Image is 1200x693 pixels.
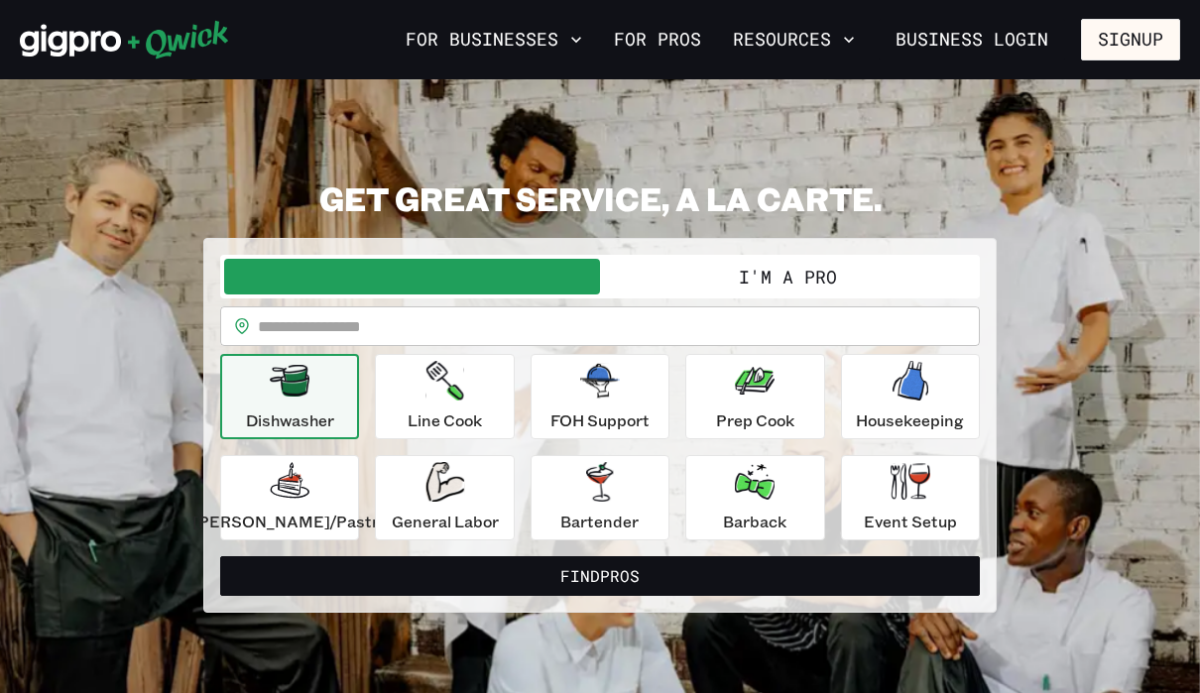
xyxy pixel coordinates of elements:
button: Resources [725,23,863,57]
button: Prep Cook [685,354,824,439]
button: I'm a Pro [600,259,976,294]
button: Signup [1081,19,1180,60]
p: FOH Support [550,408,650,432]
p: Barback [723,510,786,533]
button: FindPros [220,556,980,596]
p: Dishwasher [246,408,334,432]
button: I'm a Business [224,259,600,294]
button: Line Cook [375,354,514,439]
button: Housekeeping [841,354,980,439]
button: Dishwasher [220,354,359,439]
button: For Businesses [398,23,590,57]
button: FOH Support [531,354,669,439]
a: For Pros [606,23,709,57]
h2: GET GREAT SERVICE, A LA CARTE. [203,178,997,218]
a: Business Login [879,19,1065,60]
button: General Labor [375,455,514,540]
p: General Labor [392,510,499,533]
p: Housekeeping [856,408,964,432]
p: Bartender [560,510,639,533]
p: [PERSON_NAME]/Pastry [192,510,387,533]
p: Prep Cook [716,408,794,432]
p: Line Cook [408,408,482,432]
button: Bartender [531,455,669,540]
p: Event Setup [864,510,957,533]
button: Event Setup [841,455,980,540]
button: Barback [685,455,824,540]
button: [PERSON_NAME]/Pastry [220,455,359,540]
